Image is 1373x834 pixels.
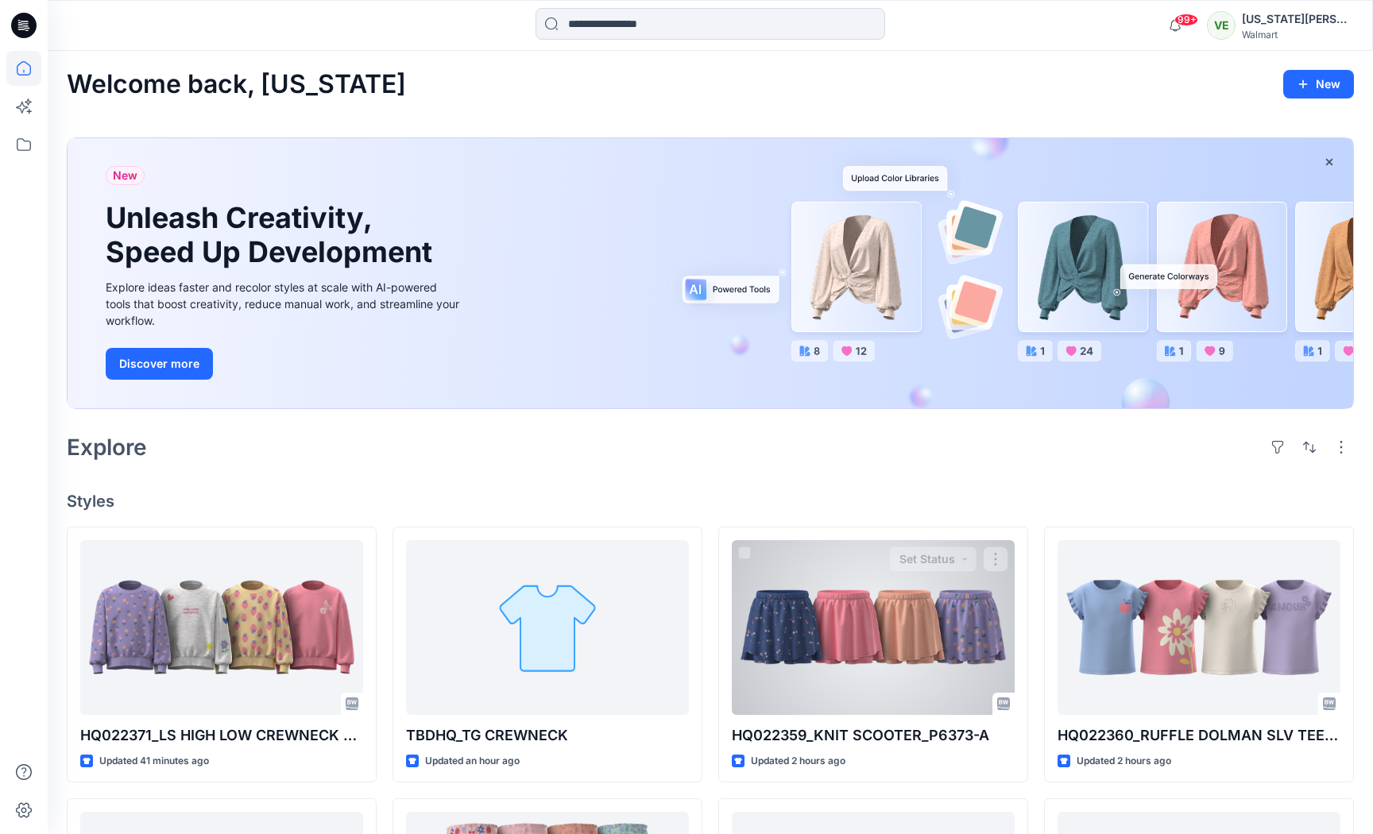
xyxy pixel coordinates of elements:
[425,753,520,770] p: Updated an hour ago
[1242,29,1353,41] div: Walmart
[732,724,1015,747] p: HQ022359_KNIT SCOOTER_P6373-A
[113,166,137,185] span: New
[67,492,1354,511] h4: Styles
[1058,540,1340,715] a: HQ022360_RUFFLE DOLMAN SLV TEE_P6358-A
[67,70,406,99] h2: Welcome back, [US_STATE]
[80,724,363,747] p: HQ022371_LS HIGH LOW CREWNECK SWEATSHIRT_P6440-A
[1174,14,1198,26] span: 99+
[67,434,147,460] h2: Explore
[732,540,1015,715] a: HQ022359_KNIT SCOOTER_P6373-A
[406,724,689,747] p: TBDHQ_TG CREWNECK
[106,279,463,329] div: Explore ideas faster and recolor styles at scale with AI-powered tools that boost creativity, red...
[1207,11,1236,40] div: VE
[106,348,463,380] a: Discover more
[80,540,363,715] a: HQ022371_LS HIGH LOW CREWNECK SWEATSHIRT_P6440-A
[406,540,689,715] a: TBDHQ_TG CREWNECK
[99,753,209,770] p: Updated 41 minutes ago
[1077,753,1171,770] p: Updated 2 hours ago
[751,753,845,770] p: Updated 2 hours ago
[1242,10,1353,29] div: [US_STATE][PERSON_NAME]
[106,348,213,380] button: Discover more
[106,201,439,269] h1: Unleash Creativity, Speed Up Development
[1283,70,1354,98] button: New
[1058,724,1340,747] p: HQ022360_RUFFLE DOLMAN SLV TEE_P6358-A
